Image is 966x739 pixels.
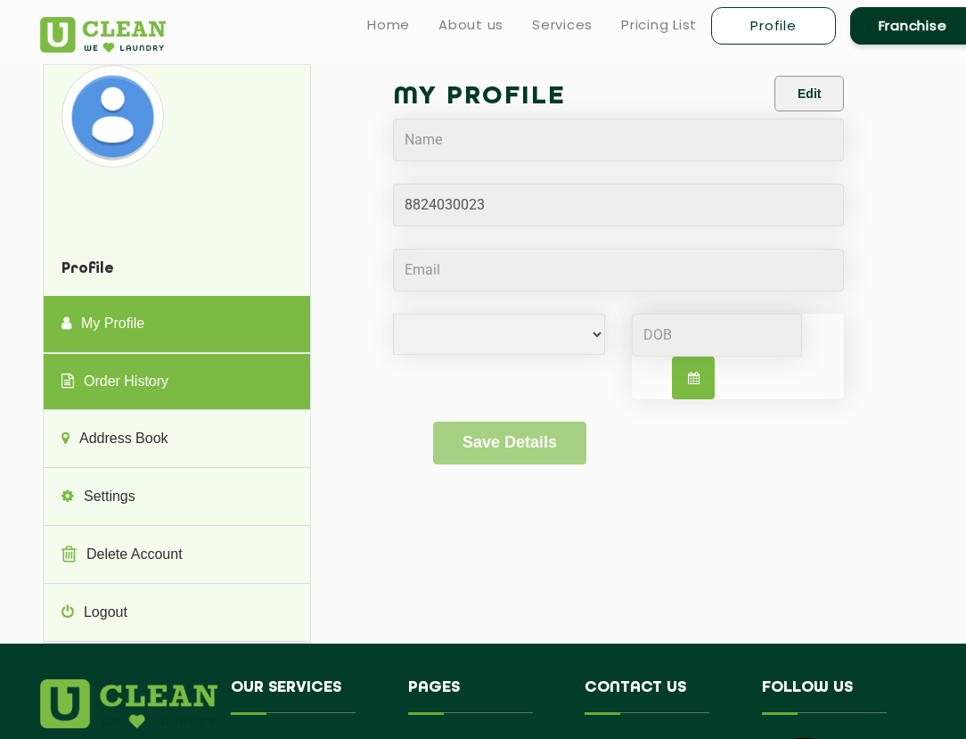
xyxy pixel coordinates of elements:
a: Address Book [44,411,310,468]
input: Name [393,119,844,161]
a: Pricing List [621,14,697,36]
h4: Profile [44,243,310,296]
a: Profile [711,7,836,45]
input: Email [393,249,844,291]
a: Delete Account [44,527,310,584]
a: Home [367,14,410,36]
a: My Profile [44,296,310,353]
input: Phone [393,184,844,226]
button: Save Details [433,422,585,464]
input: DOB [632,314,801,357]
h4: Our Services [231,679,381,713]
a: Settings [44,469,310,526]
button: Edit [774,76,844,111]
h4: Pages [408,679,559,713]
a: Services [532,14,593,36]
h4: Follow us [762,679,926,713]
img: avatardefault_92824.png [66,70,160,163]
a: Logout [44,585,310,642]
a: Order History [44,354,310,411]
h4: Contact us [585,679,735,713]
img: UClean Laundry and Dry Cleaning [40,17,166,53]
img: logo.png [40,679,217,728]
a: About us [438,14,503,36]
h2: My Profile [393,76,618,119]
